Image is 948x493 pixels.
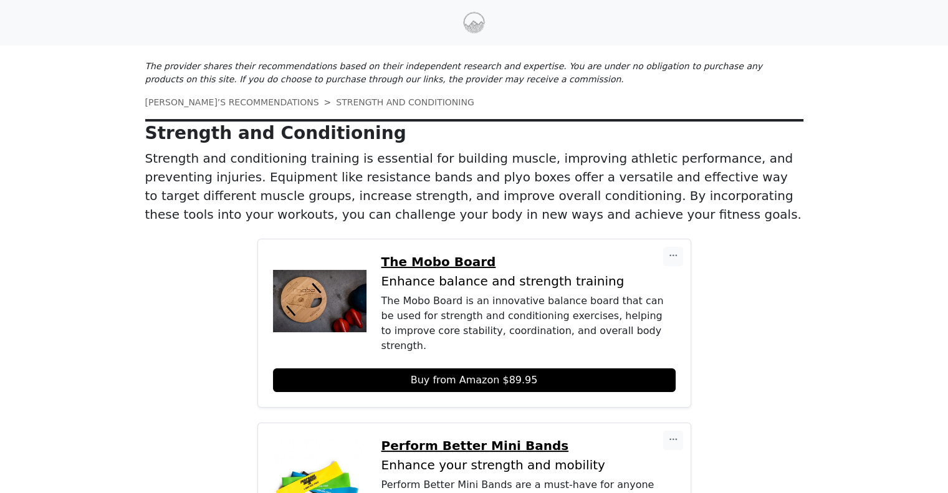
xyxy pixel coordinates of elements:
[145,123,803,144] p: Strength and Conditioning
[381,294,676,353] div: The Mobo Board is an innovative balance board that can be used for strength and conditioning exer...
[381,274,676,289] p: Enhance balance and strength training
[319,96,474,109] li: STRENGTH AND CONDITIONING
[381,438,676,453] a: Perform Better Mini Bands
[273,368,676,392] a: Buy from Amazon $89.95
[145,60,803,86] p: The provider shares their recommendations based on their independent research and expertise. You ...
[145,149,803,224] p: Strength and conditioning training is essential for building muscle, improving athletic performan...
[381,458,676,472] p: Enhance your strength and mobility
[145,97,319,107] a: [PERSON_NAME]’S RECOMMENDATIONS
[463,12,485,34] img: Hü Performance
[381,254,676,269] a: The Mobo Board
[273,254,366,348] img: The Mobo Board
